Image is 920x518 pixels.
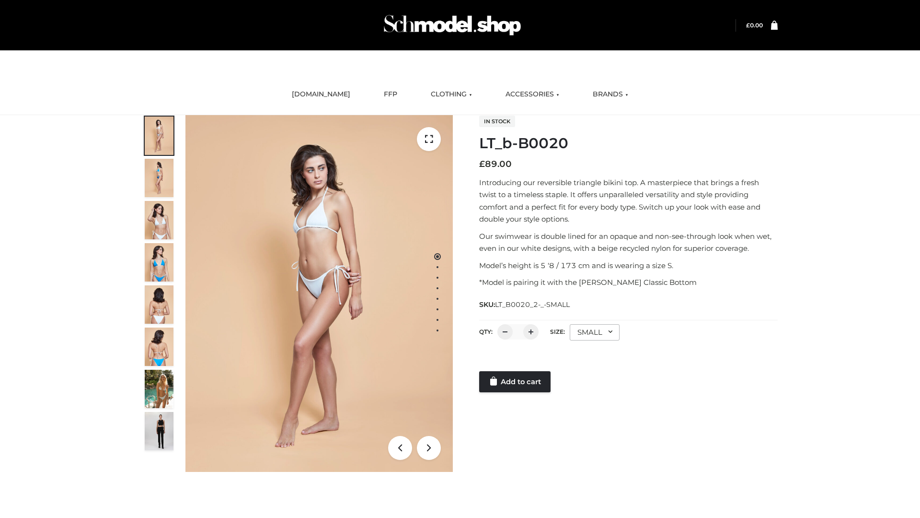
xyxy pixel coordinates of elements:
p: Our swimwear is double lined for an opaque and non-see-through look when wet, even in our white d... [479,230,778,255]
span: LT_B0020_2-_-SMALL [495,300,570,309]
img: 49df5f96394c49d8b5cbdcda3511328a.HD-1080p-2.5Mbps-49301101_thumbnail.jpg [145,412,173,450]
span: £ [479,159,485,169]
span: In stock [479,116,515,127]
img: ArielClassicBikiniTop_CloudNine_AzureSky_OW114ECO_1 [185,115,453,472]
h1: LT_b-B0020 [479,135,778,152]
a: FFP [377,84,404,105]
img: ArielClassicBikiniTop_CloudNine_AzureSky_OW114ECO_8-scaled.jpg [145,328,173,366]
label: Size: [550,328,565,335]
label: QTY: [479,328,493,335]
p: Introducing our reversible triangle bikini top. A masterpiece that brings a fresh twist to a time... [479,177,778,225]
a: [DOMAIN_NAME] [285,84,357,105]
span: SKU: [479,299,571,310]
div: SMALL [570,324,620,341]
a: BRANDS [586,84,635,105]
span: £ [746,22,750,29]
img: ArielClassicBikiniTop_CloudNine_AzureSky_OW114ECO_3-scaled.jpg [145,201,173,239]
p: Model’s height is 5 ‘8 / 173 cm and is wearing a size S. [479,259,778,272]
a: ACCESSORIES [498,84,566,105]
img: ArielClassicBikiniTop_CloudNine_AzureSky_OW114ECO_1-scaled.jpg [145,117,173,155]
img: ArielClassicBikiniTop_CloudNine_AzureSky_OW114ECO_7-scaled.jpg [145,285,173,324]
a: Add to cart [479,371,551,392]
bdi: 89.00 [479,159,512,169]
a: £0.00 [746,22,763,29]
a: CLOTHING [424,84,479,105]
img: ArielClassicBikiniTop_CloudNine_AzureSky_OW114ECO_2-scaled.jpg [145,159,173,197]
img: ArielClassicBikiniTop_CloudNine_AzureSky_OW114ECO_4-scaled.jpg [145,243,173,282]
bdi: 0.00 [746,22,763,29]
img: Schmodel Admin 964 [380,6,524,44]
p: *Model is pairing it with the [PERSON_NAME] Classic Bottom [479,276,778,289]
img: Arieltop_CloudNine_AzureSky2.jpg [145,370,173,408]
